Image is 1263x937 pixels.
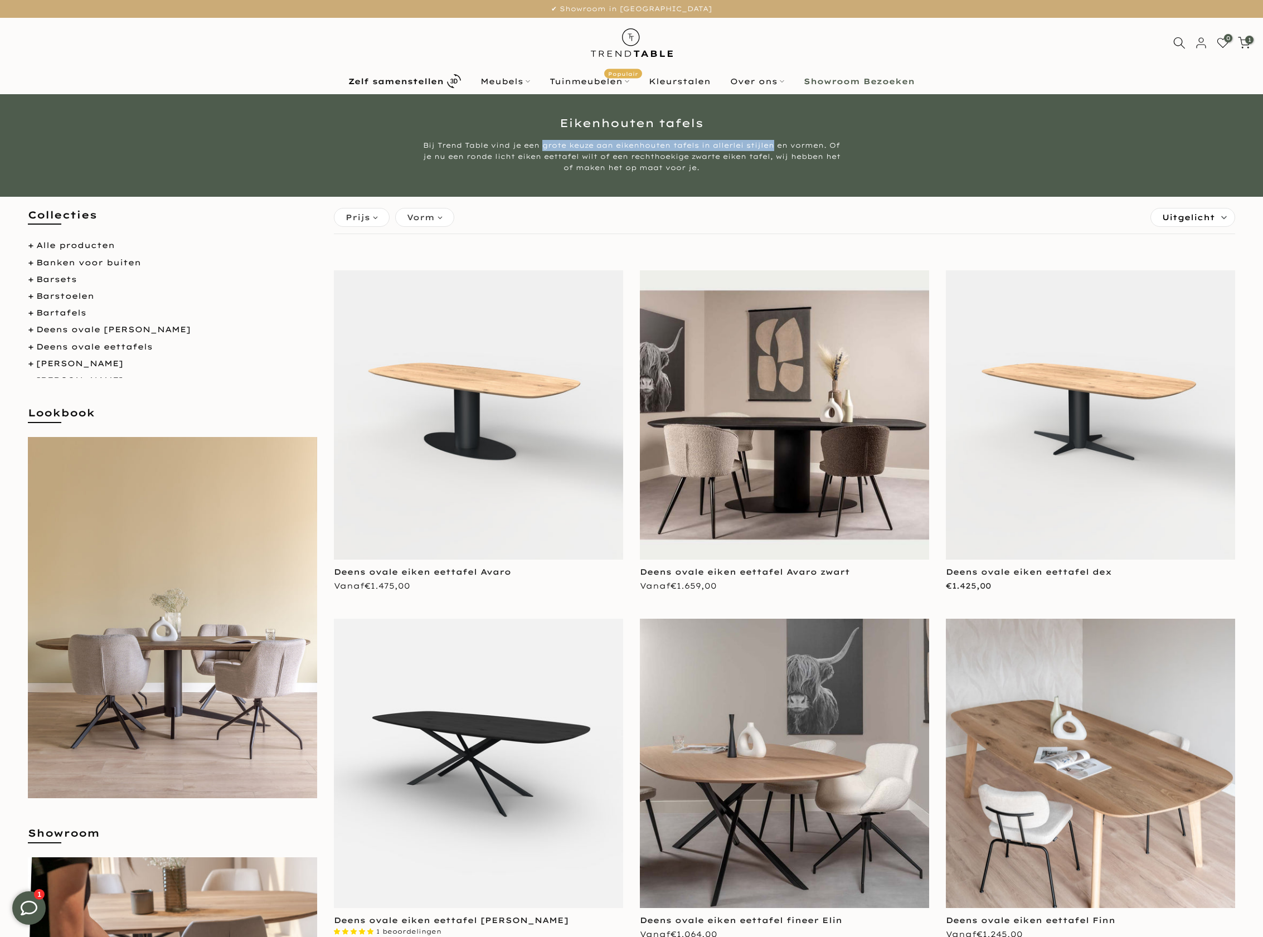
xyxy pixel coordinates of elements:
a: Kleurstalen [639,75,721,88]
a: Barstoelen [36,291,94,301]
a: Deens ovale [PERSON_NAME] [36,324,191,334]
span: 1 [1245,36,1254,44]
h5: Showroom [28,826,317,851]
img: trend-table [583,18,681,67]
a: Banken voor buiten [36,258,141,268]
a: Deens ovale eiken eettafel Finn [946,915,1115,925]
b: Zelf samenstellen [348,77,444,85]
b: Showroom Bezoeken [804,77,915,85]
a: TuinmeubelenPopulair [540,75,639,88]
span: 5.00 stars [334,928,376,935]
label: Sorteren:Uitgelicht [1151,208,1235,226]
a: Barsets [36,274,77,284]
span: Vorm [407,211,435,224]
a: Alle producten [36,240,115,250]
a: Deens ovale eettafels [36,342,153,352]
a: 1 [1238,37,1250,49]
a: Deens ovale eiken eettafel [PERSON_NAME] [334,915,569,925]
a: Showroom Bezoeken [794,75,925,88]
span: €1.659,00 [671,581,717,591]
a: [PERSON_NAME] [36,358,123,368]
span: Uitgelicht [1162,208,1215,226]
a: Over ons [721,75,794,88]
span: €1.475,00 [365,581,410,591]
span: Vanaf [640,581,717,591]
p: ✔ Showroom in [GEOGRAPHIC_DATA] [14,3,1249,15]
a: Bartafels [36,308,86,318]
a: Deens ovale eiken eettafel Avaro zwart [640,567,850,577]
span: Populair [604,69,642,78]
a: Meubels [471,75,540,88]
span: 1 beoordelingen [376,928,441,935]
a: Deens ovale eiken eettafel Avaro [334,567,511,577]
a: 0 [1217,37,1229,49]
h5: Collecties [28,208,317,233]
a: Deens ovale eiken eettafel fineer Elin [640,915,842,925]
h5: Lookbook [28,406,317,431]
iframe: toggle-frame [1,880,57,936]
h1: Eikenhouten tafels [305,118,958,129]
div: Bij Trend Table vind je een grote keuze aan eikenhouten tafels in allerlei stijlen en vormen. Of ... [422,140,841,173]
span: 0 [1224,34,1232,42]
a: Zelf samenstellen [339,71,471,91]
span: €1.425,00 [946,581,991,591]
span: Vanaf [334,581,410,591]
a: Deens ovale eiken eettafel dex [946,567,1112,577]
a: [PERSON_NAME] [36,375,123,385]
span: Prijs [346,211,370,224]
